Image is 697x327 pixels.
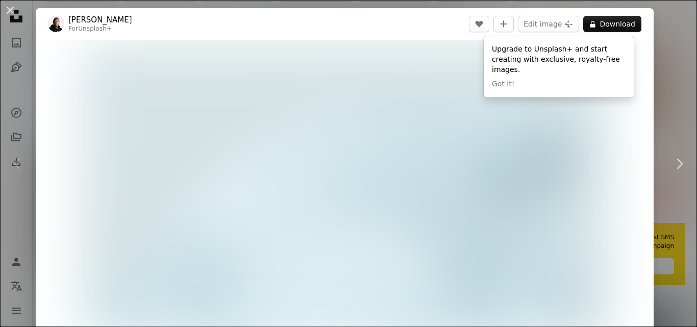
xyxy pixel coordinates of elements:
button: Got it! [492,79,514,89]
img: Go to Philip Oroni's profile [48,16,64,32]
button: Like [469,16,489,32]
div: For [68,25,132,33]
a: [PERSON_NAME] [68,15,132,25]
button: Download [583,16,641,32]
div: Upgrade to Unsplash+ and start creating with exclusive, royalty-free images. [484,36,634,97]
button: Add to Collection [493,16,514,32]
a: Next [661,115,697,213]
a: Unsplash+ [78,25,112,32]
button: Edit image [518,16,579,32]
